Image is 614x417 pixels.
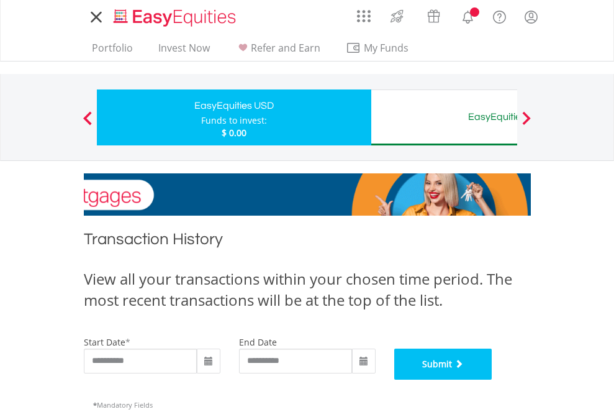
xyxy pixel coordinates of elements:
div: EasyEquities USD [104,97,364,114]
a: Home page [109,3,241,28]
span: $ 0.00 [222,127,246,139]
button: Next [514,117,539,130]
a: Invest Now [153,42,215,61]
label: start date [84,336,125,348]
img: vouchers-v2.svg [423,6,444,26]
button: Submit [394,349,492,380]
a: FAQ's and Support [484,3,515,28]
div: Funds to invest: [201,114,267,127]
div: View all your transactions within your chosen time period. The most recent transactions will be a... [84,268,531,311]
span: Refer and Earn [251,41,320,55]
label: end date [239,336,277,348]
h1: Transaction History [84,228,531,256]
a: My Profile [515,3,547,30]
a: Refer and Earn [230,42,325,61]
a: Notifications [452,3,484,28]
button: Previous [75,117,100,130]
img: EasyMortage Promotion Banner [84,173,531,216]
img: thrive-v2.svg [387,6,407,26]
a: AppsGrid [349,3,379,23]
span: My Funds [346,40,427,56]
img: EasyEquities_Logo.png [111,7,241,28]
a: Vouchers [415,3,452,26]
span: Mandatory Fields [93,400,153,410]
a: Portfolio [87,42,138,61]
img: grid-menu-icon.svg [357,9,371,23]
